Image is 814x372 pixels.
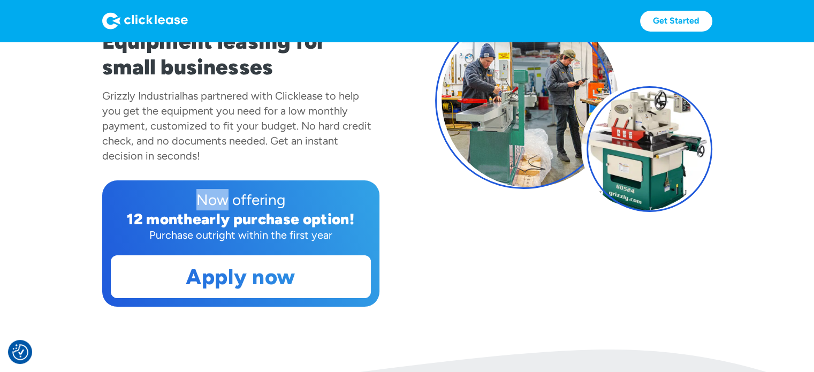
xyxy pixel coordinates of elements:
div: Purchase outright within the first year [111,227,371,242]
div: Now offering [111,189,371,210]
div: Grizzly Industrial [102,89,182,102]
h1: Equipment leasing for small businesses [102,28,379,80]
a: Get Started [640,11,712,32]
div: early purchase option! [193,210,354,228]
img: Logo [102,12,188,29]
img: Revisit consent button [12,344,28,360]
a: Apply now [111,256,370,298]
div: has partnered with Clicklease to help you get the equipment you need for a low monthly payment, c... [102,89,371,162]
button: Consent Preferences [12,344,28,360]
div: 12 month [127,210,193,228]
